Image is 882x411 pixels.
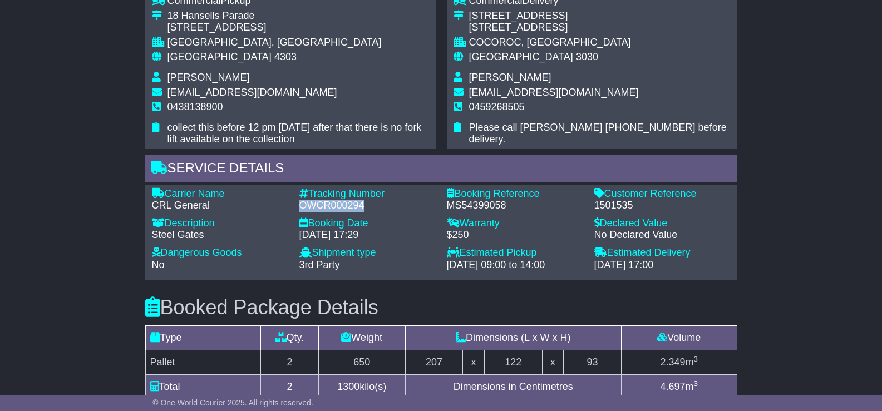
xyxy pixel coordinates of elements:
[621,374,737,399] td: m
[152,398,313,407] span: © One World Courier 2025. All rights reserved.
[447,247,583,259] div: Estimated Pickup
[564,350,622,374] td: 93
[469,51,573,62] span: [GEOGRAPHIC_DATA]
[594,217,731,230] div: Declared Value
[167,10,429,22] div: 18 Hansells Parade
[145,296,737,319] h3: Booked Package Details
[660,356,685,368] span: 2.349
[447,229,583,241] div: $250
[447,200,583,212] div: MS54399058
[484,350,542,374] td: 122
[693,379,698,388] sup: 3
[167,37,429,49] div: [GEOGRAPHIC_DATA], [GEOGRAPHIC_DATA]
[469,122,727,145] span: Please call [PERSON_NAME] [PHONE_NUMBER] before delivery.
[274,51,297,62] span: 4303
[318,325,405,350] td: Weight
[167,22,429,34] div: [STREET_ADDRESS]
[152,229,288,241] div: Steel Gates
[469,10,731,22] div: [STREET_ADDRESS]
[447,259,583,271] div: [DATE] 09:00 to 14:00
[594,247,731,259] div: Estimated Delivery
[405,325,621,350] td: Dimensions (L x W x H)
[152,188,288,200] div: Carrier Name
[299,229,436,241] div: [DATE] 17:29
[594,188,731,200] div: Customer Reference
[337,381,359,392] span: 1300
[318,374,405,399] td: kilo(s)
[167,51,272,62] span: [GEOGRAPHIC_DATA]
[145,155,737,185] div: Service Details
[469,72,551,83] span: [PERSON_NAME]
[299,188,436,200] div: Tracking Number
[145,325,261,350] td: Type
[447,217,583,230] div: Warranty
[542,350,564,374] td: x
[594,259,731,271] div: [DATE] 17:00
[594,229,731,241] div: No Declared Value
[152,247,288,259] div: Dangerous Goods
[463,350,485,374] td: x
[405,374,621,399] td: Dimensions in Centimetres
[693,355,698,363] sup: 3
[261,350,319,374] td: 2
[152,217,288,230] div: Description
[660,381,685,392] span: 4.697
[299,200,436,212] div: OWCR000294
[405,350,463,374] td: 207
[145,374,261,399] td: Total
[621,350,737,374] td: m
[261,325,319,350] td: Qty.
[469,22,731,34] div: [STREET_ADDRESS]
[167,72,250,83] span: [PERSON_NAME]
[152,259,165,270] span: No
[167,101,223,112] span: 0438138900
[447,188,583,200] div: Booking Reference
[299,259,340,270] span: 3rd Party
[621,325,737,350] td: Volume
[152,200,288,212] div: CRL General
[594,200,731,212] div: 1501535
[167,122,422,145] span: collect this before 12 pm [DATE] after that there is no fork lift available on the collection
[261,374,319,399] td: 2
[318,350,405,374] td: 650
[299,217,436,230] div: Booking Date
[469,101,525,112] span: 0459268505
[576,51,598,62] span: 3030
[469,87,639,98] span: [EMAIL_ADDRESS][DOMAIN_NAME]
[145,350,261,374] td: Pallet
[299,247,436,259] div: Shipment type
[167,87,337,98] span: [EMAIL_ADDRESS][DOMAIN_NAME]
[469,37,731,49] div: COCOROC, [GEOGRAPHIC_DATA]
